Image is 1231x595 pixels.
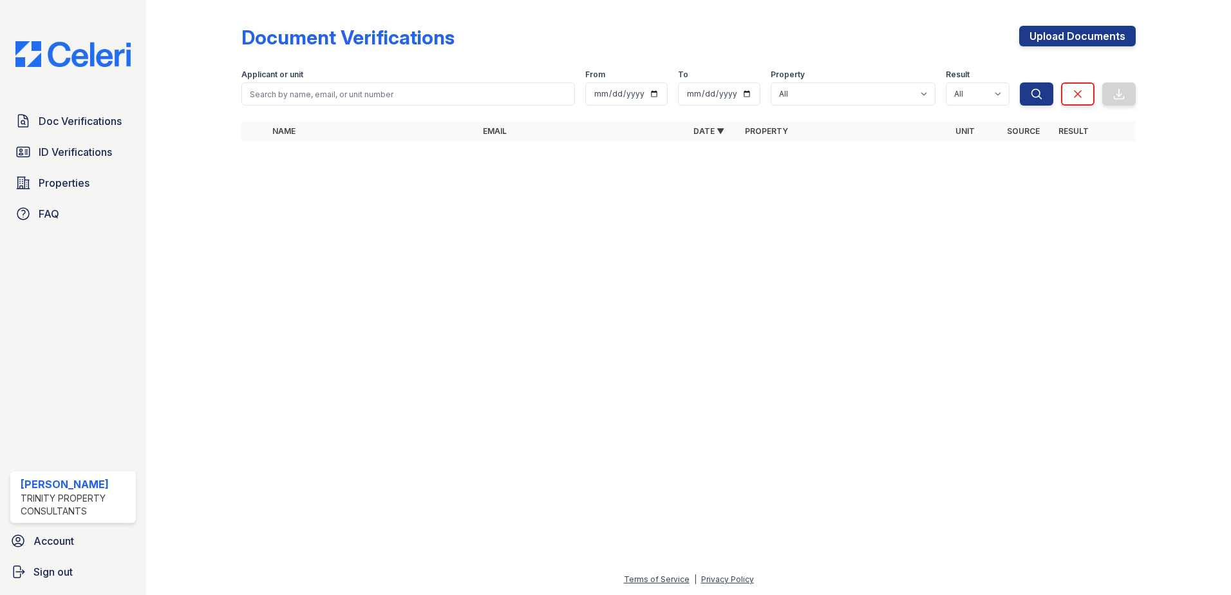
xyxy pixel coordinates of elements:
[955,126,975,136] a: Unit
[1007,126,1040,136] a: Source
[483,126,507,136] a: Email
[272,126,296,136] a: Name
[241,70,303,80] label: Applicant or unit
[694,574,697,584] div: |
[21,492,131,518] div: Trinity Property Consultants
[5,41,141,67] img: CE_Logo_Blue-a8612792a0a2168367f1c8372b55b34899dd931a85d93a1a3d3e32e68fde9ad4.png
[946,70,970,80] label: Result
[241,26,455,49] div: Document Verifications
[745,126,788,136] a: Property
[10,139,136,165] a: ID Verifications
[5,528,141,554] a: Account
[10,170,136,196] a: Properties
[10,108,136,134] a: Doc Verifications
[771,70,805,80] label: Property
[39,206,59,222] span: FAQ
[678,70,688,80] label: To
[241,82,575,106] input: Search by name, email, or unit number
[624,574,690,584] a: Terms of Service
[693,126,724,136] a: Date ▼
[1058,126,1089,136] a: Result
[5,559,141,585] a: Sign out
[39,175,89,191] span: Properties
[10,201,136,227] a: FAQ
[33,564,73,580] span: Sign out
[39,113,122,129] span: Doc Verifications
[1019,26,1136,46] a: Upload Documents
[701,574,754,584] a: Privacy Policy
[39,144,112,160] span: ID Verifications
[585,70,605,80] label: From
[33,533,74,549] span: Account
[21,477,131,492] div: [PERSON_NAME]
